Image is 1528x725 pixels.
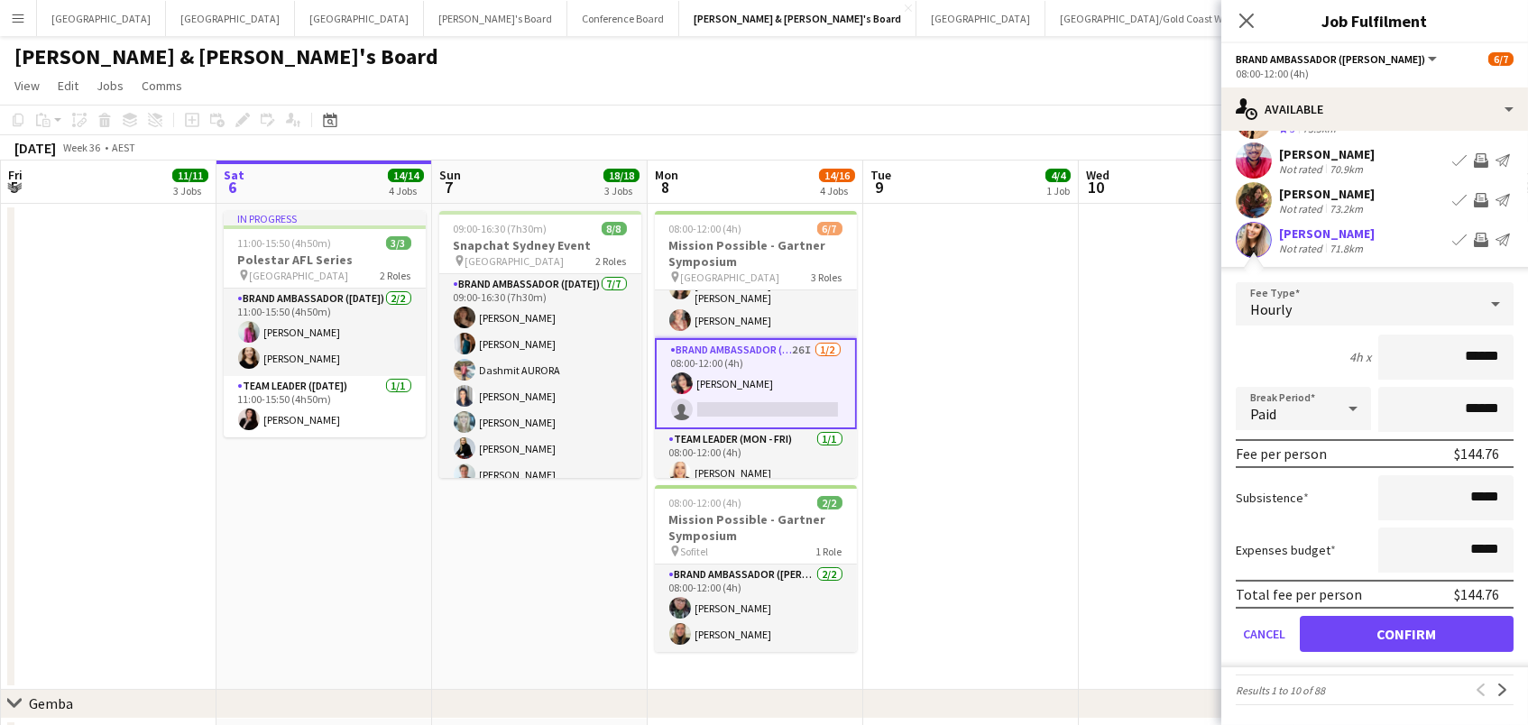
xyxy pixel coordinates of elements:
button: [PERSON_NAME]'s Board [424,1,567,36]
div: 08:00-12:00 (4h) [1236,67,1514,80]
div: Not rated [1279,202,1326,216]
span: Wed [1086,167,1109,183]
a: Comms [134,74,189,97]
span: Hourly [1250,300,1292,318]
button: [GEOGRAPHIC_DATA] [166,1,295,36]
span: 2/2 [817,496,842,509]
span: 08:00-12:00 (4h) [669,496,742,509]
a: Edit [51,74,86,97]
span: [GEOGRAPHIC_DATA] [681,271,780,284]
span: Week 36 [60,141,105,154]
span: Sun [439,167,461,183]
div: AEST [112,141,135,154]
div: Available [1221,87,1528,131]
span: View [14,78,40,94]
h3: Job Fulfilment [1221,9,1528,32]
app-job-card: 08:00-12:00 (4h)6/7Mission Possible - Gartner Symposium [GEOGRAPHIC_DATA]3 Roles08:00-12:00 (4h)[... [655,211,857,478]
span: Sofitel [681,545,709,558]
div: [DATE] [14,139,56,157]
div: 08:00-12:00 (4h)2/2Mission Possible - Gartner Symposium Sofitel1 RoleBrand Ambassador ([PERSON_NA... [655,485,857,652]
span: 8/8 [602,222,627,235]
div: 1 Job [1046,184,1070,197]
h3: Snapchat Sydney Event [439,237,641,253]
div: [PERSON_NAME] [1279,146,1375,162]
button: [GEOGRAPHIC_DATA] [916,1,1045,36]
button: Brand Ambassador ([PERSON_NAME]) [1236,52,1440,66]
div: $144.76 [1454,585,1499,603]
span: 2 Roles [381,269,411,282]
span: 5 [5,177,23,197]
app-job-card: 09:00-16:30 (7h30m)8/8Snapchat Sydney Event [GEOGRAPHIC_DATA]2 RolesBrand Ambassador ([DATE])7/70... [439,211,641,478]
div: 70.9km [1326,162,1367,176]
label: Subsistence [1236,490,1309,506]
span: 14/14 [388,169,424,182]
span: 6/7 [817,222,842,235]
span: Results 1 to 10 of 88 [1236,684,1325,697]
span: 10 [1083,177,1109,197]
span: 1 Role [816,545,842,558]
div: 73.2km [1326,202,1367,216]
span: 7 [437,177,461,197]
div: 71.8km [1326,242,1367,255]
app-card-role: Brand Ambassador ([PERSON_NAME])2/208:00-12:00 (4h)[PERSON_NAME][PERSON_NAME] [655,564,857,652]
span: Sat [224,167,244,183]
span: Brand Ambassador (Mon - Fri) [1236,52,1425,66]
span: 4/4 [1045,169,1071,182]
div: Gemba [29,694,73,712]
label: Expenses budget [1236,542,1336,558]
span: Edit [58,78,78,94]
a: View [7,74,47,97]
span: 11:00-15:50 (4h50m) [238,236,332,250]
h3: Mission Possible - Gartner Symposium [655,511,857,544]
div: [PERSON_NAME] [1279,225,1375,242]
span: 18/18 [603,169,640,182]
div: 4 Jobs [820,184,854,197]
span: Jobs [97,78,124,94]
h1: [PERSON_NAME] & [PERSON_NAME]'s Board [14,43,438,70]
div: 4h x [1349,349,1371,365]
div: Total fee per person [1236,585,1362,603]
h3: Mission Possible - Gartner Symposium [655,237,857,270]
button: Confirm [1300,616,1514,652]
a: Jobs [89,74,131,97]
div: In progress [224,211,426,225]
app-card-role: Team Leader ([DATE])1/111:00-15:50 (4h50m)[PERSON_NAME] [224,376,426,437]
div: 3 Jobs [173,184,207,197]
span: 08:00-12:00 (4h) [669,222,742,235]
span: Tue [870,167,891,183]
button: Conference Board [567,1,679,36]
span: Fri [8,167,23,183]
div: Fee per person [1236,445,1327,463]
span: Comms [142,78,182,94]
span: 14/16 [819,169,855,182]
span: Paid [1250,405,1276,423]
button: [GEOGRAPHIC_DATA] [37,1,166,36]
span: [GEOGRAPHIC_DATA] [250,269,349,282]
button: [GEOGRAPHIC_DATA] [295,1,424,36]
div: Not rated [1279,162,1326,176]
span: 3 Roles [812,271,842,284]
h3: Polestar AFL Series [224,252,426,268]
span: 6/7 [1488,52,1514,66]
span: Mon [655,167,678,183]
div: 4 Jobs [389,184,423,197]
app-card-role: Team Leader (Mon - Fri)1/108:00-12:00 (4h)[PERSON_NAME] [655,429,857,491]
span: 6 [221,177,244,197]
span: 11/11 [172,169,208,182]
div: 3 Jobs [604,184,639,197]
span: 9 [868,177,891,197]
button: [GEOGRAPHIC_DATA]/Gold Coast Winter [1045,1,1259,36]
span: 8 [652,177,678,197]
button: [PERSON_NAME] & [PERSON_NAME]'s Board [679,1,916,36]
span: [GEOGRAPHIC_DATA] [465,254,565,268]
span: 3 [1290,122,1295,135]
button: Cancel [1236,616,1293,652]
div: Not rated [1279,242,1326,255]
span: 09:00-16:30 (7h30m) [454,222,548,235]
span: 3/3 [386,236,411,250]
span: 2 Roles [596,254,627,268]
div: In progress11:00-15:50 (4h50m)3/3Polestar AFL Series [GEOGRAPHIC_DATA]2 RolesBrand Ambassador ([D... [224,211,426,437]
app-card-role: Brand Ambassador ([DATE])7/709:00-16:30 (7h30m)[PERSON_NAME][PERSON_NAME]Dashmit AURORA[PERSON_NA... [439,274,641,492]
